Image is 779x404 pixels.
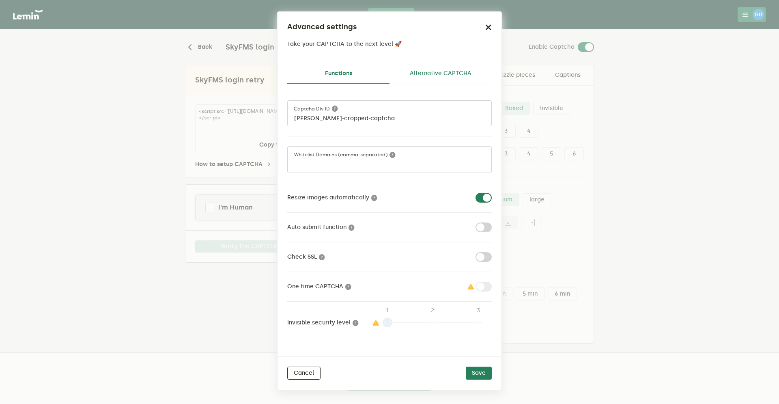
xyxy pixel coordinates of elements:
[389,64,492,83] a: Alternative CAPTCHA
[294,105,338,112] label: Captcha div ID
[285,193,379,203] label: Resize images automatically
[285,282,353,292] span: One time CAPTCHA
[287,41,402,48] p: Take your CAPTCHA to the next level 🚀
[285,252,327,262] span: Check SSL
[287,64,389,84] a: Functions
[294,151,396,158] label: Whitelist Domains (comma-separated)
[287,367,321,380] button: Cancel
[466,367,492,380] button: Save
[287,22,357,32] h2: Advanced settings
[285,311,361,334] span: Invisible security level
[287,100,492,126] input: Captcha div ID
[285,223,357,232] span: Auto submit function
